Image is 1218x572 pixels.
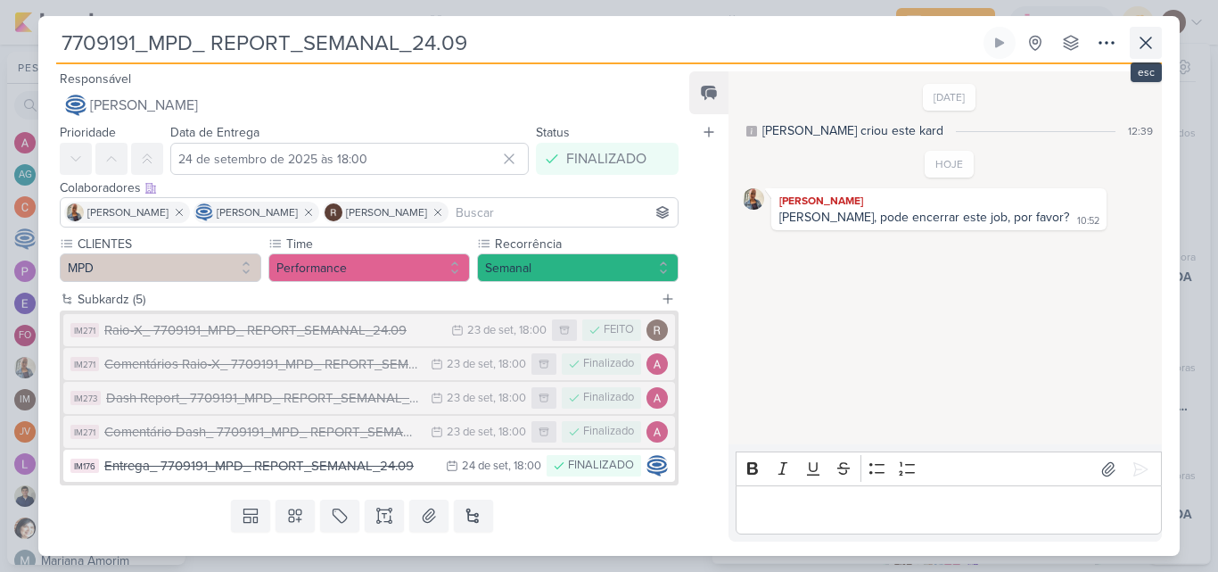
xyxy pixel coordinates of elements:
[63,314,675,346] button: IM271 Raio-X_ 7709191_MPD_ REPORT_SEMANAL_24.09 23 de set , 18:00 FEITO
[583,423,634,441] div: Finalizado
[583,355,634,373] div: Finalizado
[493,235,679,253] label: Recorrência
[646,387,668,409] img: Alessandra Gomes
[779,210,1069,225] div: [PERSON_NAME], pode encerrar este job, por favor?
[508,460,541,472] div: , 18:00
[566,148,646,170] div: FINALIZADO
[60,253,261,282] button: MPD
[217,204,298,220] span: [PERSON_NAME]
[346,204,427,220] span: [PERSON_NAME]
[63,450,675,482] button: IM176 Entrega_ 7709191_MPD_ REPORT_SEMANAL_24.09 24 de set , 18:00 FINALIZADO
[646,421,668,443] img: Alessandra Gomes
[493,393,526,404] div: , 18:00
[60,178,679,197] div: Colaboradores
[195,203,213,221] img: Caroline Traven De Andrade
[104,320,442,341] div: Raio-X_ 7709191_MPD_ REPORT_SEMANAL_24.09
[70,391,101,405] div: IM273
[462,460,508,472] div: 24 de set
[104,422,422,443] div: Comentário Dash_ 7709191_MPD_ REPORT_SEMANAL_24.09
[467,325,514,336] div: 23 de set
[90,95,198,116] span: [PERSON_NAME]
[325,203,342,221] img: Rafael Dornelles
[568,457,634,475] div: FINALIZADO
[66,203,84,221] img: Iara Santos
[743,188,764,210] img: Iara Santos
[170,125,259,140] label: Data de Entrega
[736,452,1162,486] div: Editor toolbar
[536,143,679,175] button: FINALIZADO
[104,354,422,375] div: Comentários Raio-X_ 7709191_MPD_ REPORT_SEMANAL_24.09
[646,319,668,341] img: Rafael Dornelles
[1077,214,1099,228] div: 10:52
[70,459,99,473] div: IM176
[63,416,675,448] button: IM271 Comentário Dash_ 7709191_MPD_ REPORT_SEMANAL_24.09 23 de set , 18:00 Finalizado
[65,95,86,116] img: Caroline Traven De Andrade
[268,253,470,282] button: Performance
[447,427,493,438] div: 23 de set
[1128,123,1153,139] div: 12:39
[762,121,943,140] div: [PERSON_NAME] criou este kard
[514,325,547,336] div: , 18:00
[70,357,99,371] div: IM271
[104,456,437,477] div: Entrega_ 7709191_MPD_ REPORT_SEMANAL_24.09
[646,455,668,477] img: Caroline Traven De Andrade
[604,321,634,339] div: FEITO
[56,27,980,59] input: Kard Sem Título
[493,359,526,370] div: , 18:00
[775,192,1103,210] div: [PERSON_NAME]
[78,290,654,309] div: Subkardz (5)
[1131,62,1162,82] div: esc
[60,89,679,121] button: [PERSON_NAME]
[106,388,422,409] div: Dash Report_ 7709191_MPD_ REPORT_SEMANAL_24.09
[70,425,99,439] div: IM271
[70,323,99,337] div: IM271
[452,202,674,223] input: Buscar
[284,235,470,253] label: Time
[477,253,679,282] button: Semanal
[60,71,131,87] label: Responsável
[170,143,529,175] input: Select a date
[63,382,675,414] button: IM273 Dash Report_ 7709191_MPD_ REPORT_SEMANAL_24.09 23 de set , 18:00 Finalizado
[87,204,169,220] span: [PERSON_NAME]
[447,393,493,404] div: 23 de set
[583,389,634,407] div: Finalizado
[992,36,1007,50] div: Ligar relógio
[493,427,526,438] div: , 18:00
[76,235,261,253] label: CLIENTES
[536,125,570,140] label: Status
[447,359,493,370] div: 23 de set
[63,348,675,380] button: IM271 Comentários Raio-X_ 7709191_MPD_ REPORT_SEMANAL_24.09 23 de set , 18:00 Finalizado
[736,485,1162,535] div: Editor editing area: main
[646,353,668,375] img: Alessandra Gomes
[60,125,116,140] label: Prioridade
